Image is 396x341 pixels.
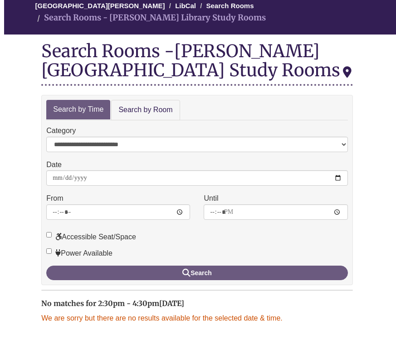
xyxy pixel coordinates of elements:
[41,40,352,81] div: [PERSON_NAME][GEOGRAPHIC_DATA] Study Rooms
[35,2,165,10] a: [GEOGRAPHIC_DATA][PERSON_NAME]
[46,248,52,254] input: Power Available
[41,312,353,324] p: We are sorry but there are no results available for the selected date & time.
[46,193,63,204] label: From
[46,247,112,259] label: Power Available
[41,41,353,86] div: Search Rooms -
[46,100,110,119] a: Search by Time
[35,11,266,25] li: Search Rooms - [PERSON_NAME] Library Study Rooms
[46,231,136,243] label: Accessible Seat/Space
[46,159,62,171] label: Date
[46,125,76,137] label: Category
[46,266,348,280] button: Search
[46,232,52,237] input: Accessible Seat/Space
[204,193,218,204] label: Until
[111,100,180,120] a: Search by Room
[41,300,353,308] h2: No matches for 2:30pm - 4:30pm[DATE]
[175,2,196,10] a: LibCal
[206,2,254,10] a: Search Rooms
